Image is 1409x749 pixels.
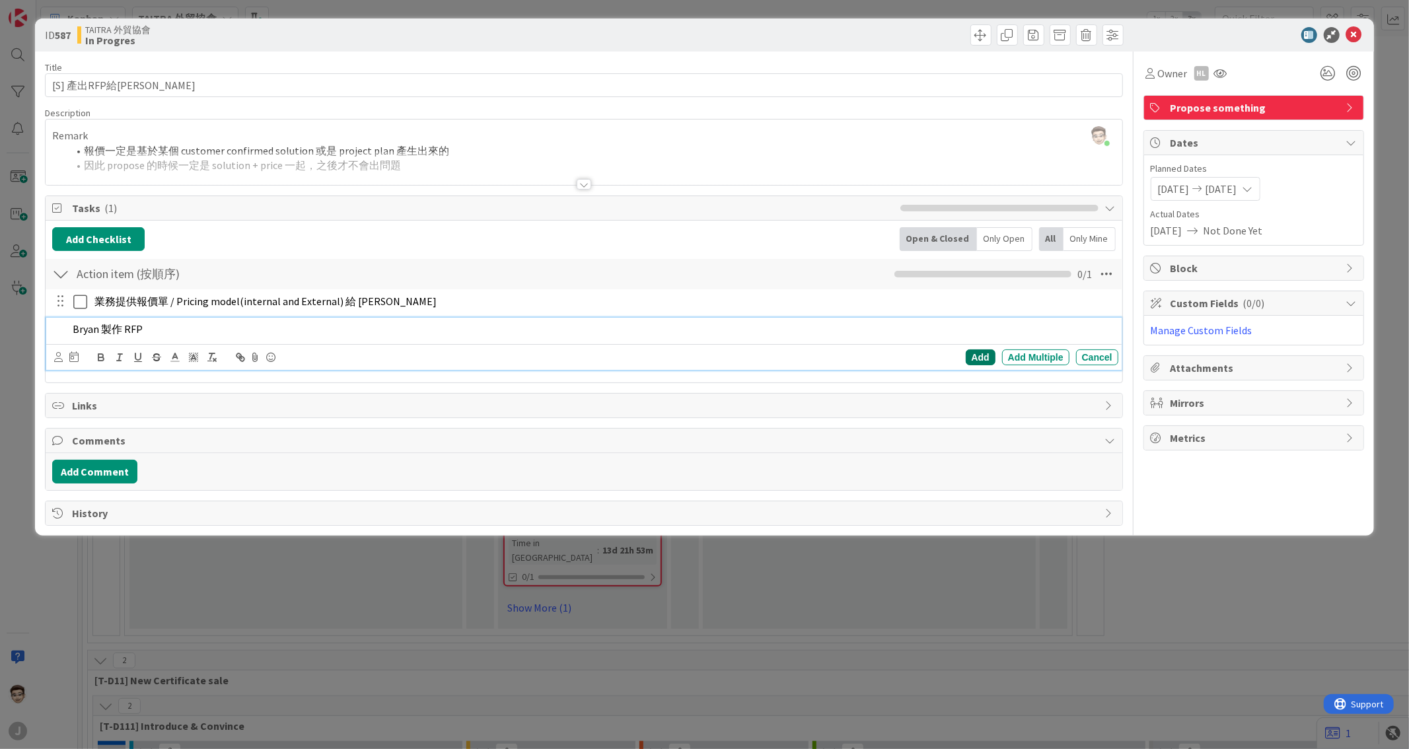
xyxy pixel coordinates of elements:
[1171,295,1340,311] span: Custom Fields
[72,398,1098,413] span: Links
[1151,324,1252,337] a: Manage Custom Fields
[72,433,1098,448] span: Comments
[1158,181,1190,197] span: [DATE]
[72,505,1098,521] span: History
[1171,260,1340,276] span: Block
[977,227,1032,251] div: Only Open
[72,200,893,216] span: Tasks
[68,143,1115,159] li: 報價一定是基於某個 customer confirmed solution 或是 project plan 產生出來的
[52,460,137,483] button: Add Comment
[1171,360,1340,376] span: Attachments
[1090,126,1108,145] img: sDJsze2YOHR2q6r3YbNkhQTPTjE2kxj2.jpg
[1151,223,1182,238] span: [DATE]
[1171,430,1340,446] span: Metrics
[966,349,995,365] div: Add
[1243,297,1265,310] span: ( 0/0 )
[45,107,90,119] span: Description
[1206,181,1237,197] span: [DATE]
[1171,100,1340,116] span: Propose something
[1078,266,1093,282] span: 0 / 1
[1076,349,1118,365] div: Cancel
[1151,162,1357,176] span: Planned Dates
[72,262,369,286] input: Add Checklist...
[52,227,145,251] button: Add Checklist
[1002,349,1069,365] div: Add Multiple
[104,201,117,215] span: ( 1 )
[1204,223,1263,238] span: Not Done Yet
[1158,65,1188,81] span: Owner
[45,61,62,73] label: Title
[94,295,437,308] span: 業務提供報價單 / Pricing model(internal and External) 給 [PERSON_NAME]
[85,24,151,35] span: TAITRA 外貿協會
[1171,135,1340,151] span: Dates
[900,227,977,251] div: Open & Closed
[45,27,71,43] span: ID
[52,128,1115,143] p: Remark
[1064,227,1116,251] div: Only Mine
[85,35,151,46] b: In Progres
[28,2,60,18] span: Support
[45,73,1122,97] input: type card name here...
[1039,227,1064,251] div: All
[1151,207,1357,221] span: Actual Dates
[73,322,143,336] span: Bryan 製作 RFP
[1194,66,1209,81] div: HL
[55,28,71,42] b: 587
[1171,395,1340,411] span: Mirrors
